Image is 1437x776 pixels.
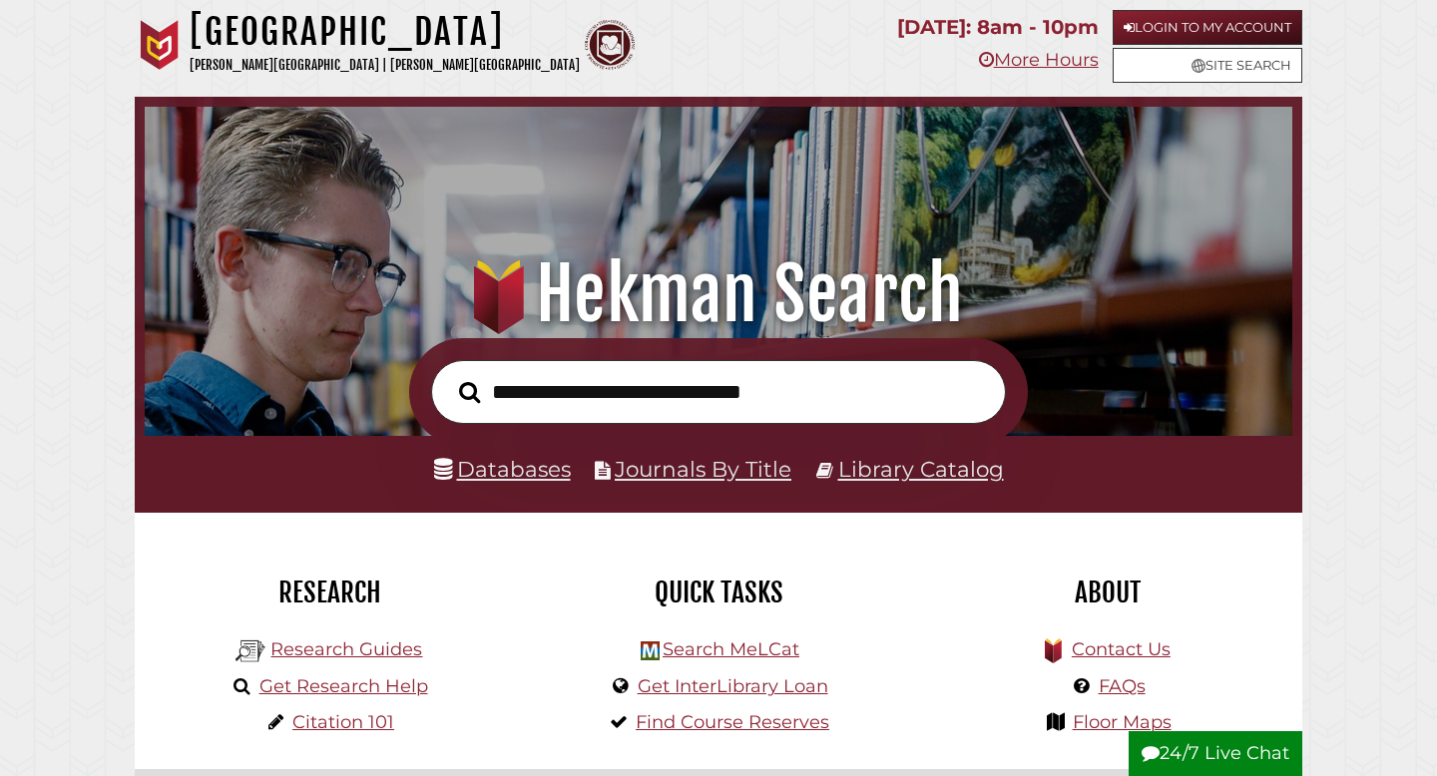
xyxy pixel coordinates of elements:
h2: Research [150,576,509,609]
a: Get InterLibrary Loan [638,675,828,697]
a: Find Course Reserves [636,711,829,733]
a: Databases [434,456,571,482]
a: Login to My Account [1113,10,1302,45]
a: Get Research Help [259,675,428,697]
i: Search [459,380,480,403]
img: Hekman Library Logo [641,641,660,660]
p: [PERSON_NAME][GEOGRAPHIC_DATA] | [PERSON_NAME][GEOGRAPHIC_DATA] [190,54,580,77]
img: Calvin University [135,20,185,70]
a: Floor Maps [1073,711,1172,733]
h1: [GEOGRAPHIC_DATA] [190,10,580,54]
img: Calvin Theological Seminary [585,20,635,70]
a: Research Guides [270,638,422,660]
a: Search MeLCat [663,638,799,660]
h1: Hekman Search [167,250,1271,338]
a: Citation 101 [292,711,394,733]
a: Contact Us [1072,638,1171,660]
a: Library Catalog [838,456,1004,482]
a: FAQs [1099,675,1146,697]
h2: About [928,576,1287,609]
a: Journals By Title [615,456,791,482]
h2: Quick Tasks [539,576,898,609]
button: Search [449,376,490,409]
a: More Hours [979,49,1099,71]
p: [DATE]: 8am - 10pm [897,10,1099,45]
a: Site Search [1113,48,1302,83]
img: Hekman Library Logo [236,636,265,666]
